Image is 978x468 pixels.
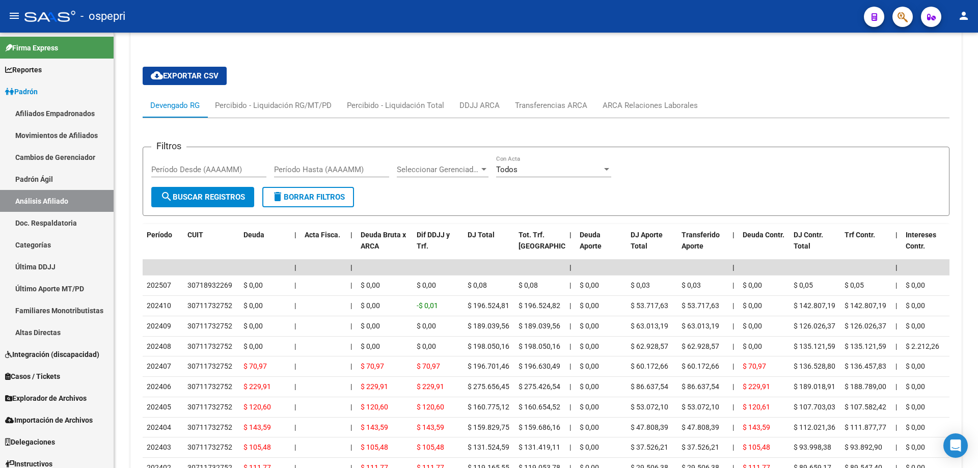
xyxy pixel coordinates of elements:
datatable-header-cell: Transferido Aporte [677,224,728,269]
span: $ 120,61 [743,403,770,411]
span: $ 159.829,75 [468,423,509,431]
span: Deuda Contr. [743,231,784,239]
datatable-header-cell: | [346,224,357,269]
span: | [732,301,734,310]
span: 202507 [147,281,171,289]
span: | [294,362,296,370]
div: 30711732752 [187,422,232,433]
span: $ 0,00 [361,301,380,310]
mat-icon: person [958,10,970,22]
div: 30711732752 [187,361,232,372]
span: Dif DDJJ y Trf. [417,231,450,251]
span: $ 0,00 [361,281,380,289]
span: $ 196.630,49 [519,362,560,370]
mat-icon: cloud_download [151,69,163,81]
datatable-header-cell: Período [143,224,183,269]
span: $ 189.039,56 [519,322,560,330]
span: $ 86.637,54 [631,382,668,391]
mat-icon: menu [8,10,20,22]
span: 202410 [147,301,171,310]
span: $ 0,00 [243,322,263,330]
span: $ 275.656,45 [468,382,509,391]
span: $ 0,00 [580,301,599,310]
span: | [895,362,897,370]
mat-icon: delete [271,190,284,203]
span: $ 143,59 [243,423,271,431]
h3: Filtros [151,139,186,153]
span: $ 0,00 [906,362,925,370]
span: $ 131.524,59 [468,443,509,451]
span: $ 0,00 [243,301,263,310]
span: | [350,301,352,310]
span: $ 0,00 [743,281,762,289]
span: CUIT [187,231,203,239]
span: | [569,423,571,431]
span: | [732,423,734,431]
datatable-header-cell: Deuda Aporte [576,224,627,269]
div: Devengado RG [150,100,200,111]
span: $ 70,97 [743,362,766,370]
datatable-header-cell: | [891,224,902,269]
div: Percibido - Liquidación Total [347,100,444,111]
span: $ 0,00 [743,301,762,310]
span: | [732,231,735,239]
span: Tot. Trf. [GEOGRAPHIC_DATA] [519,231,588,251]
span: Acta Fisca. [305,231,340,239]
span: Borrar Filtros [271,192,345,202]
span: | [569,443,571,451]
span: $ 143,59 [743,423,770,431]
span: 202406 [147,382,171,391]
span: Firma Express [5,42,58,53]
span: $ 0,00 [361,322,380,330]
datatable-header-cell: Deuda [239,224,290,269]
span: $ 62.928,57 [631,342,668,350]
span: $ 143,59 [417,423,444,431]
span: | [895,342,897,350]
span: Deuda [243,231,264,239]
div: Percibido - Liquidación RG/MT/PD [215,100,332,111]
span: | [569,342,571,350]
span: $ 120,60 [243,403,271,411]
span: $ 135.121,59 [845,342,886,350]
span: Explorador de Archivos [5,393,87,404]
span: | [732,443,734,451]
span: $ 0,00 [580,362,599,370]
button: Exportar CSV [143,67,227,85]
span: Todos [496,165,518,174]
span: | [569,322,571,330]
div: 30711732752 [187,381,232,393]
span: $ 0,05 [794,281,813,289]
span: 202403 [147,443,171,451]
span: $ 53.717,63 [682,301,719,310]
span: | [294,342,296,350]
span: $ 105,48 [361,443,388,451]
span: 202407 [147,362,171,370]
div: ARCA Relaciones Laborales [603,100,698,111]
datatable-header-cell: Deuda Bruta x ARCA [357,224,413,269]
span: | [350,342,352,350]
span: $ 0,00 [580,443,599,451]
datatable-header-cell: CUIT [183,224,239,269]
span: | [569,263,572,271]
span: | [350,231,352,239]
span: $ 0,00 [243,281,263,289]
span: $ 0,00 [743,342,762,350]
span: $ 86.637,54 [682,382,719,391]
span: 202409 [147,322,171,330]
span: $ 189.018,91 [794,382,835,391]
datatable-header-cell: | [565,224,576,269]
span: 202404 [147,423,171,431]
datatable-header-cell: Deuda Contr. [739,224,790,269]
span: $ 0,00 [743,322,762,330]
datatable-header-cell: DJ Contr. Total [790,224,840,269]
span: $ 0,00 [906,301,925,310]
span: $ 0,00 [580,342,599,350]
span: $ 53.072,10 [682,403,719,411]
span: $ 136.528,80 [794,362,835,370]
span: | [732,362,734,370]
div: DDJJ ARCA [459,100,500,111]
span: $ 0,00 [906,403,925,411]
span: $ 111.877,77 [845,423,886,431]
span: $ 120,60 [361,403,388,411]
datatable-header-cell: | [290,224,301,269]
